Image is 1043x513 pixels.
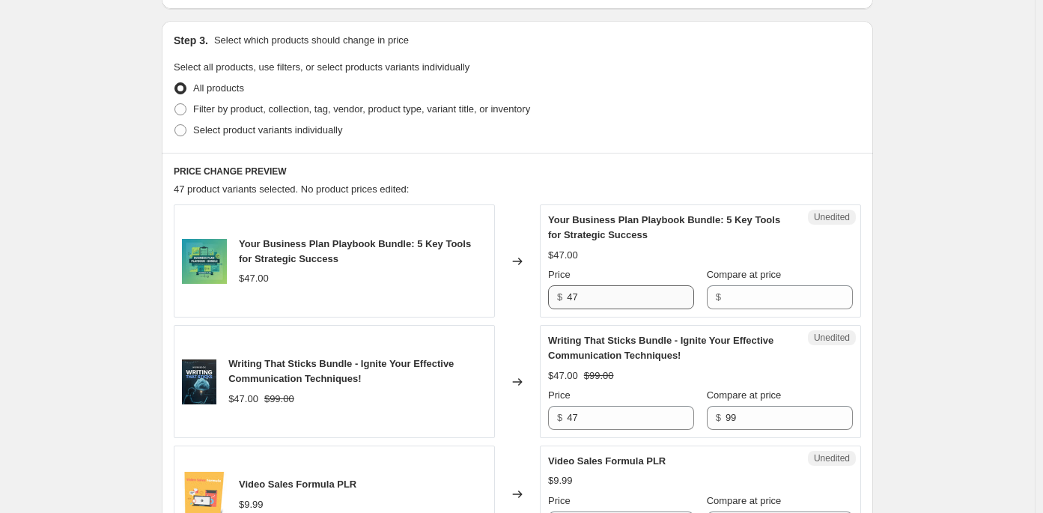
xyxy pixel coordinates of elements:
[214,33,409,48] p: Select which products should change in price
[814,332,850,344] span: Unedited
[193,82,244,94] span: All products
[548,269,571,280] span: Price
[707,269,782,280] span: Compare at price
[239,238,471,264] span: Your Business Plan Playbook Bundle: 5 Key Tools for Strategic Success
[584,368,614,383] strike: $99.00
[557,412,562,423] span: $
[814,452,850,464] span: Unedited
[193,103,530,115] span: Filter by product, collection, tag, vendor, product type, variant title, or inventory
[707,495,782,506] span: Compare at price
[239,497,264,512] div: $9.99
[239,479,356,490] span: Video Sales Formula PLR
[716,291,721,303] span: $
[548,248,578,263] div: $47.00
[548,335,773,361] span: Writing That Sticks Bundle - Ignite Your Effective Communication Techniques!
[814,211,850,223] span: Unedited
[182,359,216,404] img: WorkbookCover_200b4a15-3d74-41d6-b264-fd71184dbc3a_80x.jpg
[264,392,294,407] strike: $99.00
[548,368,578,383] div: $47.00
[548,473,573,488] div: $9.99
[557,291,562,303] span: $
[548,214,780,240] span: Your Business Plan Playbook Bundle: 5 Key Tools for Strategic Success
[548,389,571,401] span: Price
[228,358,454,384] span: Writing That Sticks Bundle - Ignite Your Effective Communication Techniques!
[239,271,269,286] div: $47.00
[174,61,469,73] span: Select all products, use filters, or select products variants individually
[174,33,208,48] h2: Step 3.
[548,455,666,467] span: Video Sales Formula PLR
[174,183,409,195] span: 47 product variants selected. No product prices edited:
[548,495,571,506] span: Price
[182,239,227,284] img: main_a0c89d3a-d78a-407a-b349-7d212e381731_80x.png
[707,389,782,401] span: Compare at price
[174,166,861,177] h6: PRICE CHANGE PREVIEW
[193,124,342,136] span: Select product variants individually
[228,392,258,407] div: $47.00
[716,412,721,423] span: $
